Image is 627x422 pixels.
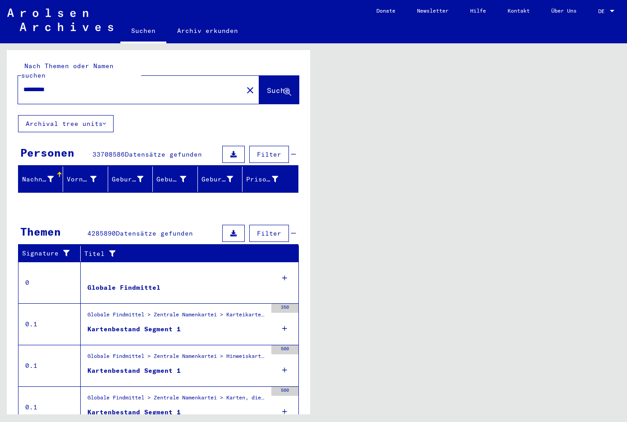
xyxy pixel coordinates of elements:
[84,249,281,259] div: Titel
[271,345,298,354] div: 500
[271,304,298,313] div: 350
[87,408,181,417] div: Kartenbestand Segment 1
[116,229,193,237] span: Datensätze gefunden
[18,303,81,345] td: 0.1
[166,20,249,42] a: Archiv erkunden
[87,283,160,292] div: Globale Findmittel
[67,175,96,184] div: Vorname
[22,249,73,258] div: Signature
[87,229,116,237] span: 4285890
[246,172,289,186] div: Prisoner #
[257,229,281,237] span: Filter
[198,167,243,192] mat-header-cell: Geburtsdatum
[67,172,107,186] div: Vorname
[108,167,153,192] mat-header-cell: Geburtsname
[18,345,81,386] td: 0.1
[87,366,181,376] div: Kartenbestand Segment 1
[21,62,114,79] mat-label: Nach Themen oder Namen suchen
[241,81,259,99] button: Clear
[22,246,82,261] div: Signature
[201,172,244,186] div: Geburtsdatum
[156,175,186,184] div: Geburt‏
[63,167,108,192] mat-header-cell: Vorname
[87,311,267,323] div: Globale Findmittel > Zentrale Namenkartei > Karteikarten, die im Rahmen der sequentiellen Massend...
[201,175,233,184] div: Geburtsdatum
[243,167,297,192] mat-header-cell: Prisoner #
[84,246,290,261] div: Titel
[120,20,166,43] a: Suchen
[87,352,267,365] div: Globale Findmittel > Zentrale Namenkartei > Hinweiskarten und Originale, die in T/D-Fällen aufgef...
[7,9,113,31] img: Arolsen_neg.svg
[267,86,289,95] span: Suche
[125,150,202,158] span: Datensätze gefunden
[246,175,278,184] div: Prisoner #
[259,76,299,104] button: Suche
[18,262,81,303] td: 0
[18,167,63,192] mat-header-cell: Nachname
[18,115,114,132] button: Archival tree units
[249,225,289,242] button: Filter
[22,172,65,186] div: Nachname
[87,394,267,406] div: Globale Findmittel > Zentrale Namenkartei > Karten, die während oder unmittelbar vor der sequenti...
[598,8,608,14] span: DE
[271,387,298,396] div: 500
[156,172,197,186] div: Geburt‏
[20,144,74,161] div: Personen
[20,223,61,240] div: Themen
[112,175,143,184] div: Geburtsname
[92,150,125,158] span: 33708586
[249,146,289,163] button: Filter
[257,150,281,158] span: Filter
[245,85,256,96] mat-icon: close
[87,325,181,334] div: Kartenbestand Segment 1
[112,172,155,186] div: Geburtsname
[22,175,54,184] div: Nachname
[153,167,197,192] mat-header-cell: Geburt‏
